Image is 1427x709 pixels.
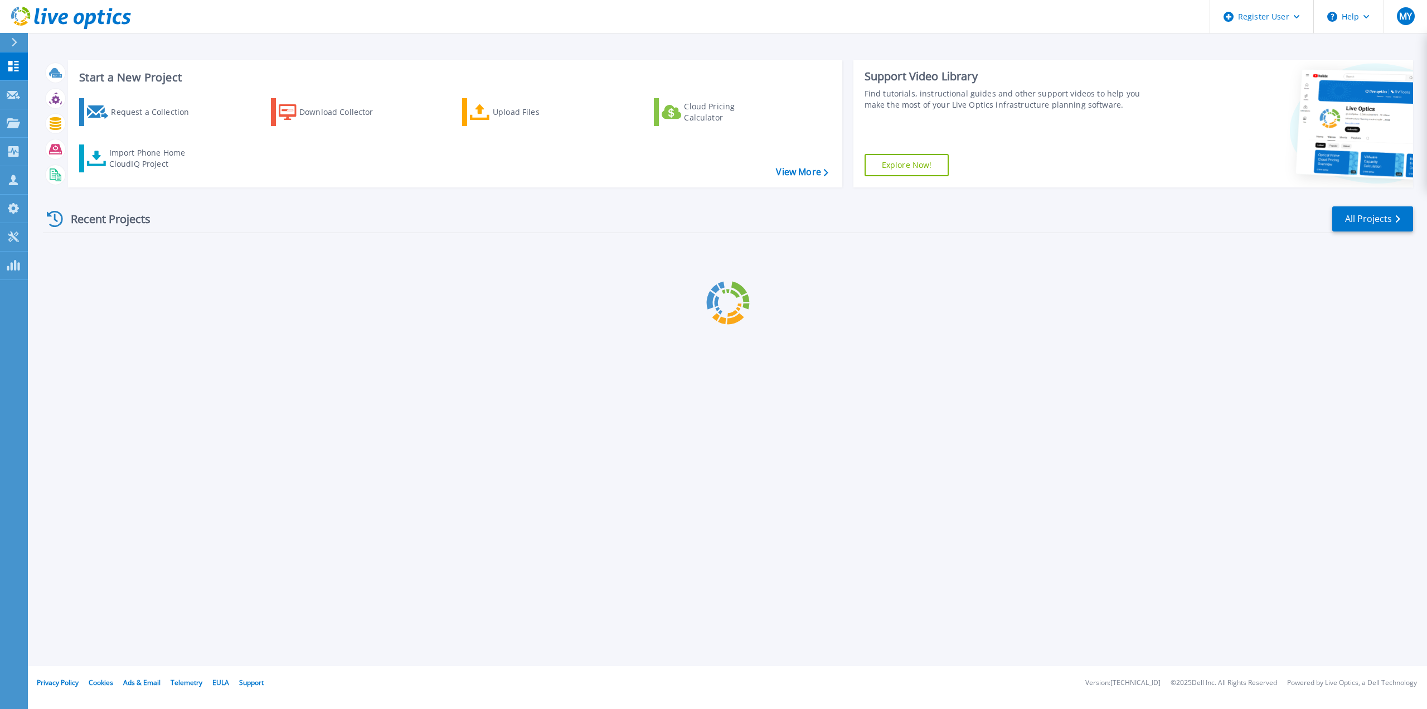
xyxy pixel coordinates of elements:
[684,101,773,123] div: Cloud Pricing Calculator
[654,98,778,126] a: Cloud Pricing Calculator
[865,69,1154,84] div: Support Video Library
[79,71,828,84] h3: Start a New Project
[109,147,196,170] div: Import Phone Home CloudIQ Project
[865,88,1154,110] div: Find tutorials, instructional guides and other support videos to help you make the most of your L...
[1085,679,1161,687] li: Version: [TECHNICAL_ID]
[79,98,203,126] a: Request a Collection
[1399,12,1412,21] span: MY
[1332,206,1413,231] a: All Projects
[1171,679,1277,687] li: © 2025 Dell Inc. All Rights Reserved
[776,167,828,177] a: View More
[462,98,586,126] a: Upload Files
[271,98,395,126] a: Download Collector
[865,154,949,176] a: Explore Now!
[37,678,79,687] a: Privacy Policy
[123,678,161,687] a: Ads & Email
[239,678,264,687] a: Support
[111,101,200,123] div: Request a Collection
[493,101,582,123] div: Upload Files
[43,205,166,233] div: Recent Projects
[212,678,229,687] a: EULA
[171,678,202,687] a: Telemetry
[1287,679,1417,687] li: Powered by Live Optics, a Dell Technology
[89,678,113,687] a: Cookies
[299,101,389,123] div: Download Collector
